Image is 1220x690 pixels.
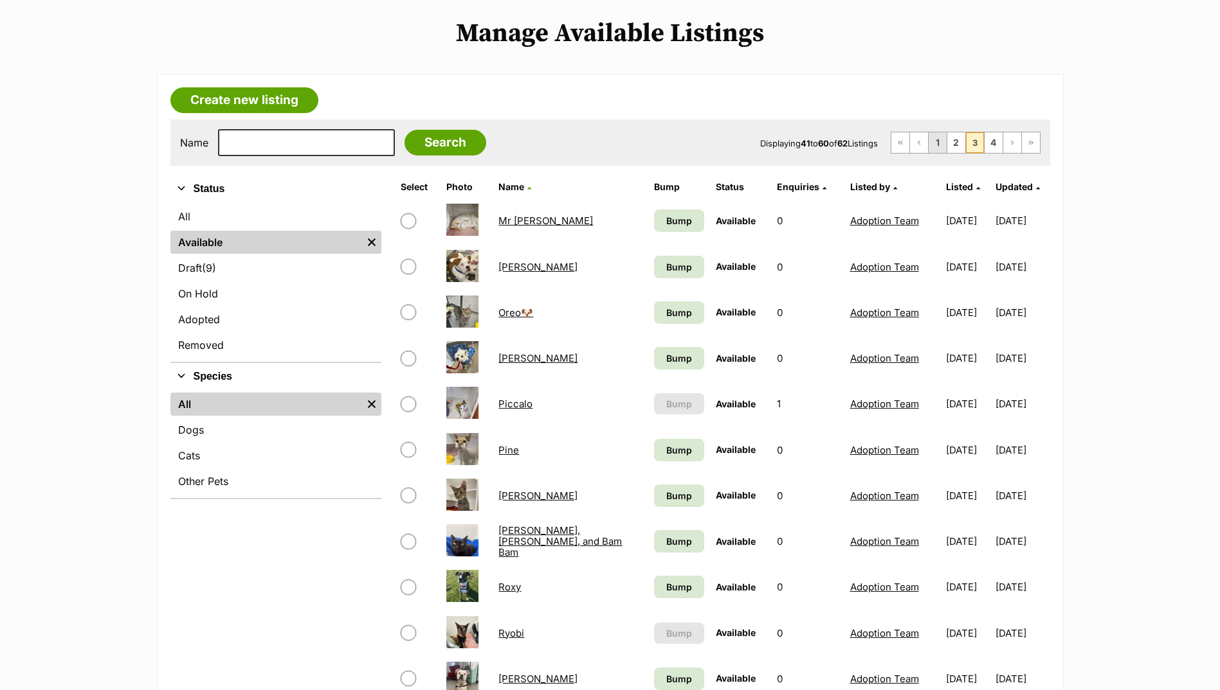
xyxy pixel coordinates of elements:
[666,443,692,457] span: Bump
[498,673,578,685] a: [PERSON_NAME]
[654,668,704,690] a: Bump
[996,336,1049,380] td: [DATE]
[850,181,897,192] a: Listed by
[170,87,318,113] a: Create new listing
[985,132,1003,153] a: Page 4
[716,398,756,409] span: Available
[202,260,216,276] span: (9)
[801,138,810,148] strong: 41
[891,132,909,153] a: First page
[498,352,578,364] a: [PERSON_NAME]
[498,181,524,192] span: Name
[772,199,843,243] td: 0
[654,439,704,461] a: Bump
[362,231,381,254] a: Remove filter
[777,181,819,192] span: translation missing: en.admin.listings.index.attributes.enquiries
[772,473,843,518] td: 0
[941,519,994,563] td: [DATE]
[666,580,692,594] span: Bump
[850,535,919,547] a: Adoption Team
[711,177,770,197] th: Status
[941,199,994,243] td: [DATE]
[850,261,919,273] a: Adoption Team
[996,199,1049,243] td: [DATE]
[941,245,994,289] td: [DATE]
[850,398,919,410] a: Adoption Team
[170,205,381,228] a: All
[170,333,381,357] a: Removed
[996,565,1049,609] td: [DATE]
[666,626,692,640] span: Bump
[498,215,593,227] a: Mr [PERSON_NAME]
[654,530,704,553] a: Bump
[772,382,843,426] td: 1
[170,256,381,279] a: Draft
[498,181,531,192] a: Name
[654,256,704,278] a: Bump
[170,368,381,385] button: Species
[654,301,704,324] a: Bump
[850,627,919,639] a: Adoption Team
[772,245,843,289] td: 0
[946,181,973,192] span: Listed
[666,535,692,548] span: Bump
[716,261,756,272] span: Available
[891,132,1041,154] nav: Pagination
[996,181,1040,192] a: Updated
[716,536,756,547] span: Available
[716,306,756,317] span: Available
[1003,132,1021,153] a: Next page
[850,581,919,593] a: Adoption Team
[760,138,878,148] span: Displaying to of Listings
[405,130,486,155] input: Search
[170,393,362,416] a: All
[772,611,843,655] td: 0
[498,306,533,319] a: Oreo🐶
[772,428,843,472] td: 0
[170,390,381,498] div: Species
[498,490,578,502] a: [PERSON_NAME]
[396,177,441,197] th: Select
[941,473,994,518] td: [DATE]
[170,308,381,331] a: Adopted
[1022,132,1040,153] a: Last page
[498,581,521,593] a: Roxy
[837,138,848,148] strong: 62
[654,484,704,507] a: Bump
[772,565,843,609] td: 0
[772,336,843,380] td: 0
[946,181,980,192] a: Listed
[170,181,381,197] button: Status
[666,672,692,686] span: Bump
[498,398,533,410] a: Piccalo
[170,202,381,362] div: Status
[910,132,928,153] a: Previous page
[966,132,984,153] span: Page 3
[654,393,704,414] button: Bump
[716,215,756,226] span: Available
[654,576,704,598] a: Bump
[996,519,1049,563] td: [DATE]
[441,177,492,197] th: Photo
[941,290,994,335] td: [DATE]
[850,181,890,192] span: Listed by
[170,470,381,493] a: Other Pets
[180,137,208,148] label: Name
[666,214,692,227] span: Bump
[716,444,756,455] span: Available
[170,282,381,305] a: On Hold
[941,336,994,380] td: [DATE]
[941,382,994,426] td: [DATE]
[666,260,692,274] span: Bump
[818,138,829,148] strong: 60
[947,132,965,153] a: Page 2
[941,611,994,655] td: [DATE]
[654,623,704,644] button: Bump
[850,490,919,502] a: Adoption Team
[850,673,919,685] a: Adoption Team
[716,627,756,638] span: Available
[941,428,994,472] td: [DATE]
[498,261,578,273] a: [PERSON_NAME]
[850,444,919,456] a: Adoption Team
[772,519,843,563] td: 0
